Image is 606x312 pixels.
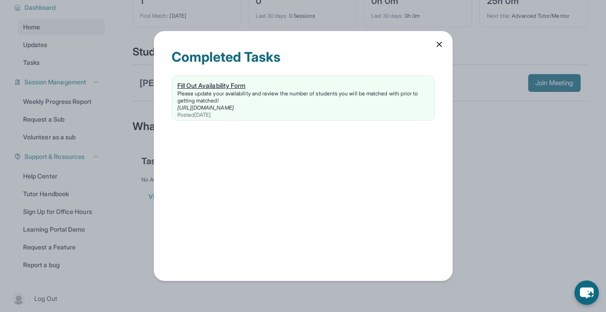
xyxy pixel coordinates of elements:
[177,81,429,90] div: Fill Out Availability Form
[177,111,429,118] div: Posted [DATE]
[177,90,429,104] div: Please update your availability and review the number of students you will be matched with prior ...
[172,76,434,120] a: Fill Out Availability FormPlease update your availability and review the number of students you w...
[172,49,435,75] div: Completed Tasks
[177,104,234,111] a: [URL][DOMAIN_NAME]
[574,280,599,305] button: chat-button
